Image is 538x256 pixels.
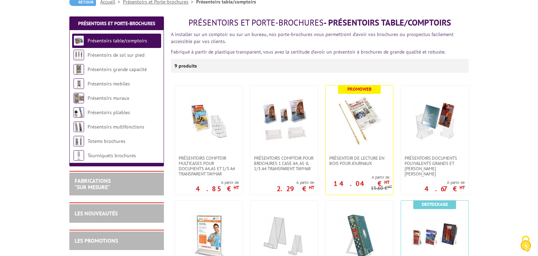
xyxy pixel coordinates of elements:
span: A partir de [196,180,239,185]
p: 4.85 € [196,187,239,191]
img: Totems brochures [74,136,84,146]
sup: HT [234,185,239,191]
img: Présentoirs Documents Polyvalents Grands et Petits Modèles [410,96,459,145]
span: Présentoirs comptoir multicases POUR DOCUMENTS A4,A5 ET 1/3 A4 TRANSPARENT TAYMAR [179,155,239,177]
a: Présentoirs Documents Polyvalents Grands et [PERSON_NAME] [PERSON_NAME] [401,155,468,177]
span: Présentoir de lecture en bois pour journaux [329,155,389,166]
img: Cookies (fenêtre modale) [517,235,534,252]
span: PRÉSENTOIRS COMPTOIR POUR BROCHURES 1 CASE A4, A5 & 1/3 A4 TRANSPARENT taymar [254,155,314,171]
img: Présentoirs pliables [74,107,84,118]
b: Promoweb [347,86,372,92]
p: 9 produits [174,59,201,73]
a: PRÉSENTOIRS COMPTOIR POUR BROCHURES 1 CASE A4, A5 & 1/3 A4 TRANSPARENT taymar [250,155,318,171]
h1: - Présentoirs table/comptoirs [171,18,469,27]
p: 14.04 € [333,181,389,186]
font: A installer sur un comptoir ou sur un bureau, nos porte-brochures vous permettront d’avoir vos br... [171,31,454,44]
sup: HT [460,185,465,191]
img: Présentoir de lecture en bois pour journaux [335,96,384,145]
img: Présentoirs de sol sur pied [74,50,84,60]
p: 15.60 € [371,186,392,191]
p: 2.29 € [277,187,314,191]
img: Présentoirs table/comptoirs [74,35,84,46]
img: Présentoirs grande capacité [74,64,84,75]
a: Présentoirs table/comptoirs [88,37,147,44]
img: Tourniquets brochures [74,150,84,161]
a: Présentoir de lecture en bois pour journaux [326,155,393,166]
a: Tourniquets brochures [88,152,136,159]
img: Présentoirs comptoir multicases POUR DOCUMENTS A4,A5 ET 1/3 A4 TRANSPARENT TAYMAR [184,96,233,145]
a: LES PROMOTIONS [75,237,118,244]
a: Présentoirs grande capacité [88,66,147,72]
sup: HT [387,184,392,189]
img: Présentoirs multifonctions [74,122,84,132]
img: Présentoirs muraux [74,93,84,103]
span: A partir de [326,174,389,180]
b: Destockage [422,201,448,207]
a: Présentoirs et Porte-brochures [78,20,155,27]
a: Présentoirs mobiles [88,81,130,87]
a: FABRICATIONS"Sur Mesure" [75,177,111,191]
sup: HT [309,185,314,191]
span: Présentoirs Documents Polyvalents Grands et [PERSON_NAME] [PERSON_NAME] [405,155,465,177]
span: A partir de [277,180,314,185]
a: Présentoirs pliables [88,109,130,116]
p: 4.67 € [425,187,465,191]
span: Présentoirs et Porte-brochures [188,17,324,28]
sup: HT [384,179,389,185]
a: LES NOUVEAUTÉS [75,210,118,217]
a: Présentoirs multifonctions [88,124,144,130]
span: A partir de [425,180,465,185]
button: Cookies (fenêtre modale) [513,232,538,256]
img: PRÉSENTOIRS COMPTOIR POUR BROCHURES 1 CASE A4, A5 & 1/3 A4 TRANSPARENT taymar [260,96,309,145]
a: Présentoirs de sol sur pied [88,52,144,58]
font: Fabriqué à partir de plastique transparent, vous avez la certitude d’avoir un présentoir à brochu... [171,49,446,55]
img: Présentoirs mobiles [74,78,84,89]
a: Présentoirs comptoir multicases POUR DOCUMENTS A4,A5 ET 1/3 A4 TRANSPARENT TAYMAR [175,155,242,177]
a: Présentoirs muraux [88,95,129,101]
a: Totems brochures [88,138,125,144]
